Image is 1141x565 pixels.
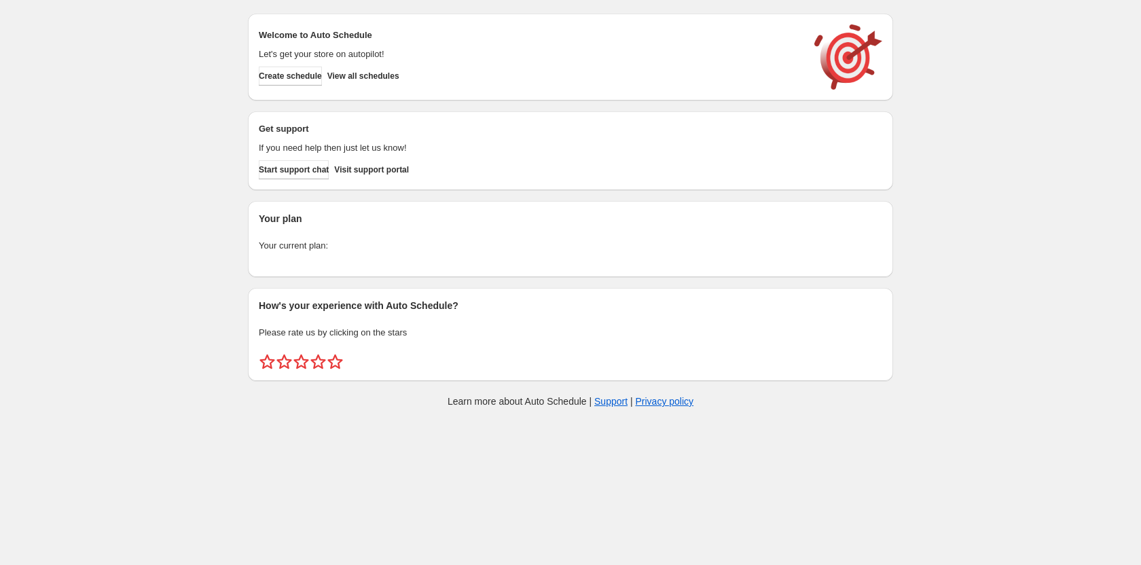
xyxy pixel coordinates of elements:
[259,48,801,61] p: Let's get your store on autopilot!
[636,396,694,407] a: Privacy policy
[259,71,322,81] span: Create schedule
[259,29,801,42] h2: Welcome to Auto Schedule
[259,239,882,253] p: Your current plan:
[259,122,801,136] h2: Get support
[334,160,409,179] a: Visit support portal
[259,160,329,179] a: Start support chat
[259,164,329,175] span: Start support chat
[259,212,882,225] h2: Your plan
[259,67,322,86] button: Create schedule
[327,67,399,86] button: View all schedules
[327,71,399,81] span: View all schedules
[448,395,693,408] p: Learn more about Auto Schedule | |
[259,326,882,340] p: Please rate us by clicking on the stars
[334,164,409,175] span: Visit support portal
[259,299,882,312] h2: How's your experience with Auto Schedule?
[594,396,628,407] a: Support
[259,141,801,155] p: If you need help then just let us know!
